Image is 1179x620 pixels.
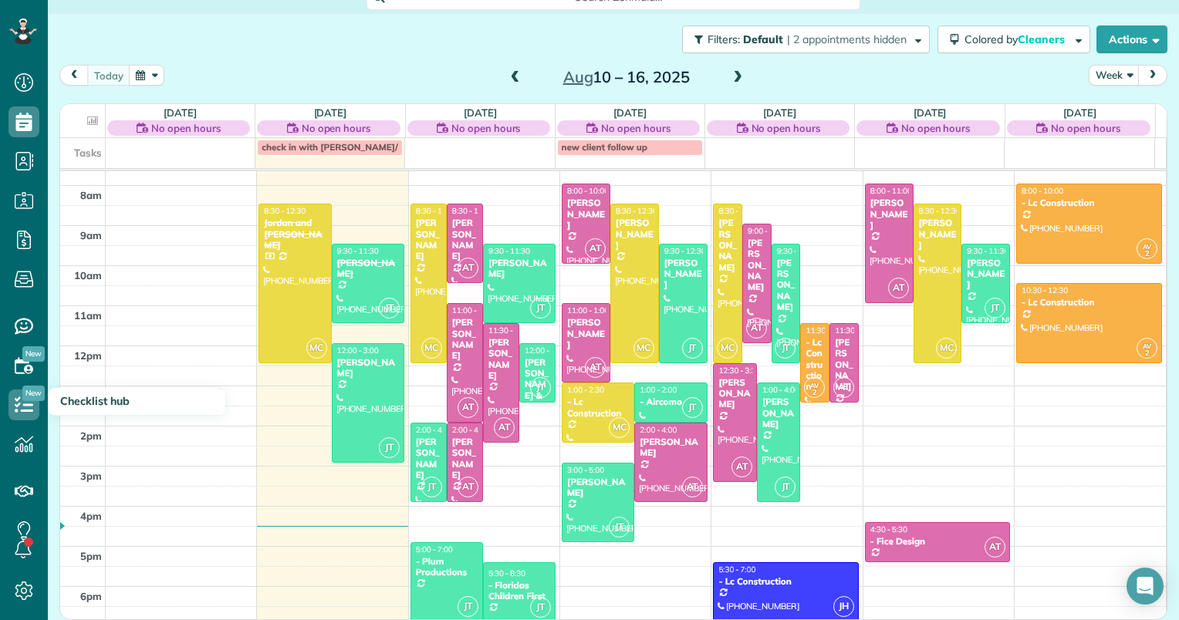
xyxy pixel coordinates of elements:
span: No open hours [601,120,671,136]
div: Jordan and [PERSON_NAME] [263,217,326,251]
span: 11:00 - 1:00 [567,305,609,315]
span: 9:30 - 11:30 [488,246,530,256]
span: Aug [563,67,593,86]
span: No open hours [151,120,221,136]
a: [DATE] [314,106,347,119]
span: 9:30 - 12:30 [777,246,819,256]
span: JT [530,298,551,318]
span: AT [458,258,478,278]
div: - Floridas Children First [488,580,551,602]
span: JT [775,338,796,359]
span: AT [458,397,478,418]
span: JT [458,596,478,617]
span: 11am [74,309,102,322]
div: [PERSON_NAME] [615,217,654,251]
span: 9:30 - 11:30 [337,246,379,256]
span: No open hours [302,120,371,136]
span: 8:00 - 11:00 [870,186,912,196]
button: prev [59,65,89,86]
div: - Lc Construction [718,576,853,587]
div: [PERSON_NAME] [639,436,702,459]
a: [DATE] [1063,106,1096,119]
div: Open Intercom Messenger [1127,568,1164,605]
a: [DATE] [763,106,796,119]
button: Actions [1096,25,1167,53]
div: [PERSON_NAME] [336,258,400,280]
span: AT [985,537,1005,558]
span: AT [746,318,767,339]
span: 5:00 - 7:00 [416,544,453,554]
div: - Aircomo [639,396,702,407]
div: - Lc Construction [566,396,630,419]
span: 11:30 - 1:30 [835,325,877,335]
div: - Lc Construction [805,337,825,393]
span: 4pm [80,510,102,522]
span: Checklist hub [60,394,130,408]
button: Week [1089,65,1140,86]
span: AV [1143,242,1151,251]
span: 8:00 - 10:00 [1022,186,1063,196]
button: Colored byCleaners [937,25,1090,53]
span: 2:00 - 4:00 [452,425,489,435]
span: 8:00 - 10:00 [567,186,609,196]
span: JT [379,298,400,318]
div: [PERSON_NAME] [966,258,1005,291]
span: JT [530,597,551,618]
span: No open hours [451,120,521,136]
a: [DATE] [613,106,647,119]
span: AT [888,278,909,298]
span: 11:30 - 1:30 [806,325,847,335]
div: [PERSON_NAME] [918,217,958,251]
span: No open hours [901,120,971,136]
span: 2:00 - 4:00 [640,425,677,435]
span: 5pm [80,550,102,562]
small: 2 [1137,346,1157,361]
span: 2pm [80,430,102,442]
div: [PERSON_NAME] [336,357,400,379]
div: - Lc Construction [1021,297,1157,308]
a: [DATE] [914,106,947,119]
span: JT [421,477,442,497]
span: AT [585,238,606,259]
div: - Fice Design [870,536,1005,547]
span: 1:00 - 2:30 [567,385,604,395]
span: No open hours [1051,120,1120,136]
span: JT [985,298,1005,318]
a: [DATE] [164,106,197,119]
span: 10:30 - 12:30 [1022,285,1068,295]
span: 12:30 - 3:30 [718,366,760,376]
span: New [22,386,45,401]
span: 1:00 - 2:00 [640,385,677,395]
div: [PERSON_NAME] [718,377,752,410]
div: [PERSON_NAME] [415,217,442,262]
span: 8:30 - 12:30 [264,206,306,216]
span: New [22,346,45,362]
span: Filters: [708,32,740,46]
div: [PERSON_NAME] [870,197,909,231]
span: AV [810,381,819,389]
span: 8:30 - 12:30 [919,206,961,216]
button: today [87,65,130,86]
span: JT [379,437,400,458]
div: [PERSON_NAME] [747,238,767,293]
span: 11:30 - 2:30 [488,325,530,335]
div: [PHONE_NUMBER] [639,411,702,433]
span: new client follow up [562,141,647,153]
span: MC [306,338,327,359]
div: [PERSON_NAME] [776,258,796,313]
span: 9:30 - 12:30 [664,246,706,256]
div: - Plum Productions [415,556,478,578]
div: [PERSON_NAME] [451,217,478,262]
span: AT [585,357,606,378]
div: [PERSON_NAME] [488,337,515,382]
span: 9:30 - 11:30 [967,246,1008,256]
div: [PERSON_NAME] [762,396,796,430]
span: MC [609,417,630,438]
span: AV [1143,342,1151,350]
span: 10am [74,269,102,281]
div: [PERSON_NAME] [834,337,854,393]
span: AT [731,457,752,477]
span: 1:00 - 4:00 [762,385,799,395]
span: Default [743,32,784,46]
span: JT [682,397,703,418]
